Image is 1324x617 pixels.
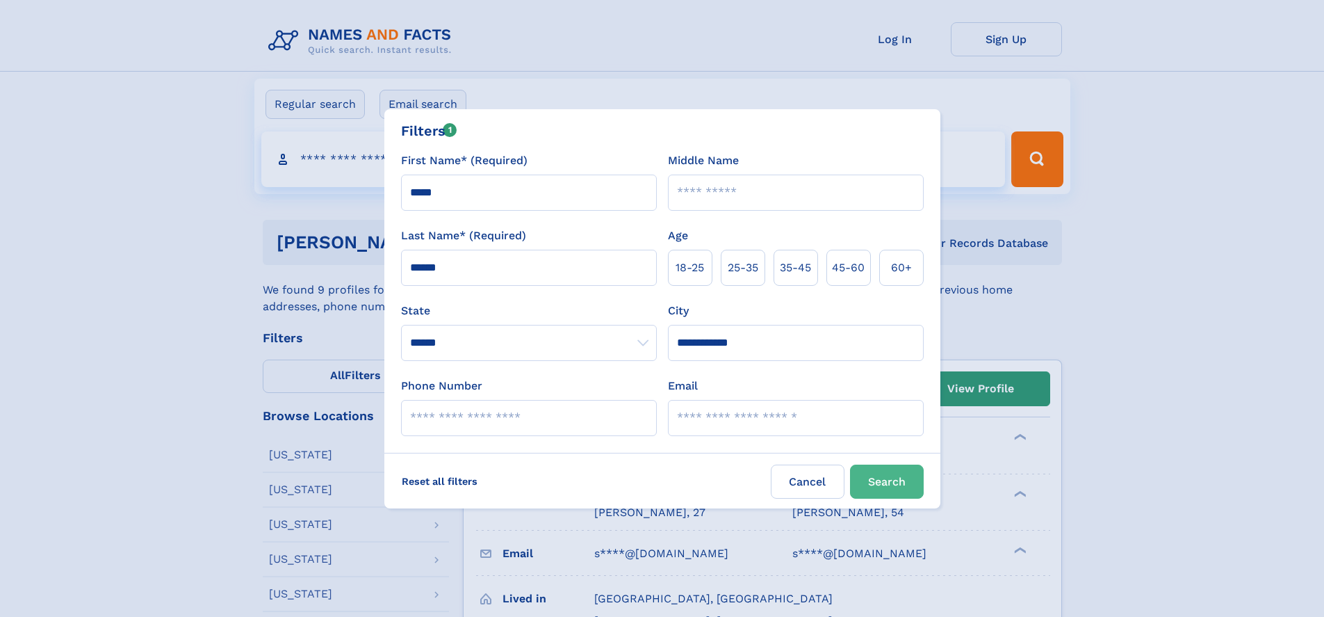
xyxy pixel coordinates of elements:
[676,259,704,276] span: 18‑25
[832,259,865,276] span: 45‑60
[668,303,689,319] label: City
[401,227,526,244] label: Last Name* (Required)
[401,378,482,394] label: Phone Number
[891,259,912,276] span: 60+
[401,120,457,141] div: Filters
[668,227,688,244] label: Age
[850,465,924,499] button: Search
[780,259,811,276] span: 35‑45
[668,152,739,169] label: Middle Name
[393,465,487,498] label: Reset all filters
[771,465,844,499] label: Cancel
[668,378,698,394] label: Email
[401,303,657,319] label: State
[728,259,758,276] span: 25‑35
[401,152,528,169] label: First Name* (Required)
